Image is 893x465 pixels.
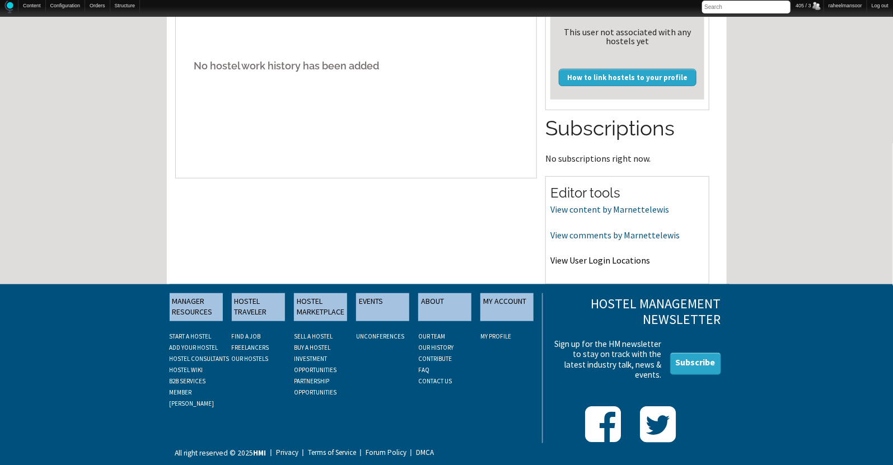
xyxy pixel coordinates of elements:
[418,332,445,340] a: OUR TEAM
[418,355,452,363] a: CONTRIBUTE
[170,377,206,385] a: B2B SERVICES
[551,339,661,380] p: Sign up for the HM newsletter to stay on track with the latest industry talk, news & events.
[551,296,721,328] h3: Hostel Management Newsletter
[418,293,471,321] a: ABOUT
[480,293,534,321] a: MY ACCOUNT
[294,293,347,321] a: HOSTEL MARKETPLACE
[184,49,529,83] h5: No hostel work history has been added
[418,344,453,351] a: OUR HISTORY
[170,344,218,351] a: ADD YOUR HOSTEL
[170,355,230,363] a: HOSTEL CONSULTANTS
[409,450,434,455] a: DMCA
[550,229,680,241] a: View comments by Marnettelewis
[545,114,709,143] h2: Subscriptions
[480,332,511,340] a: My Profile
[294,377,336,396] a: PARTNERSHIP OPPORTUNITIES
[269,450,299,455] a: Privacy
[170,332,212,340] a: START A HOSTEL
[170,293,223,321] a: MANAGER RESOURCES
[301,450,357,455] a: Terms of Service
[550,204,669,215] a: View content by Marnettelewis
[702,1,791,13] input: Search
[170,388,214,407] a: MEMBER [PERSON_NAME]
[254,448,267,458] strong: HMI
[418,377,452,385] a: CONTACT US
[356,293,409,321] a: EVENTS
[294,332,333,340] a: SELL A HOSTEL
[555,27,700,45] div: This user not associated with any hostels yet
[356,332,404,340] a: UNCONFERENCES
[550,184,704,203] h2: Editor tools
[232,355,269,363] a: OUR HOSTELS
[559,69,696,86] a: How to link hostels to your profile
[550,255,650,266] a: View User Login Locations
[232,293,285,321] a: HOSTEL TRAVELER
[294,355,336,374] a: INVESTMENT OPPORTUNITIES
[4,1,13,13] img: Home
[232,344,269,351] a: FREELANCERS
[175,447,267,459] p: All right reserved © 2025
[358,450,407,455] a: Forum Policy
[418,366,429,374] a: FAQ
[232,332,261,340] a: FIND A JOB
[170,366,203,374] a: HOSTEL WIKI
[545,114,709,162] section: No subscriptions right now.
[670,353,721,375] a: Subscribe
[294,344,330,351] a: BUY A HOSTEL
